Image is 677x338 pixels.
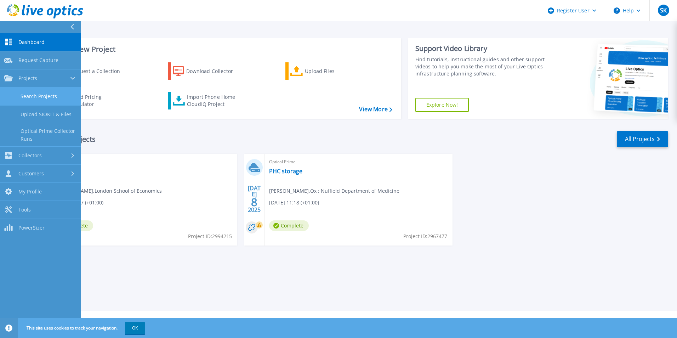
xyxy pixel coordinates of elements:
[50,45,392,53] h3: Start a New Project
[53,158,233,166] span: Optical Prime
[18,152,42,159] span: Collectors
[269,220,309,231] span: Complete
[415,98,469,112] a: Explore Now!
[18,225,45,231] span: PowerSizer
[269,168,302,175] a: PHC storage
[69,94,126,108] div: Cloud Pricing Calculator
[18,39,45,45] span: Dashboard
[18,170,44,177] span: Customers
[18,57,58,63] span: Request Capture
[50,92,129,109] a: Cloud Pricing Calculator
[269,158,449,166] span: Optical Prime
[269,199,319,207] span: [DATE] 11:18 (+01:00)
[251,199,257,205] span: 8
[617,131,668,147] a: All Projects
[50,62,129,80] a: Request a Collection
[18,75,37,81] span: Projects
[18,207,31,213] span: Tools
[305,64,362,78] div: Upload Files
[285,62,364,80] a: Upload Files
[415,44,548,53] div: Support Video Library
[188,232,232,240] span: Project ID: 2994215
[168,62,247,80] a: Download Collector
[269,187,399,195] span: [PERSON_NAME] , Ox : Nuffield Department of Medicine
[415,56,548,77] div: Find tutorials, instructional guides and other support videos to help you make the most of your L...
[70,64,127,78] div: Request a Collection
[187,94,242,108] div: Import Phone Home CloudIQ Project
[18,188,42,195] span: My Profile
[660,7,667,13] span: SK
[53,187,162,195] span: [PERSON_NAME] , London School of Economics
[403,232,447,240] span: Project ID: 2967477
[248,186,261,212] div: [DATE] 2025
[19,322,145,334] span: This site uses cookies to track your navigation.
[125,322,145,334] button: OK
[186,64,243,78] div: Download Collector
[359,106,392,113] a: View More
